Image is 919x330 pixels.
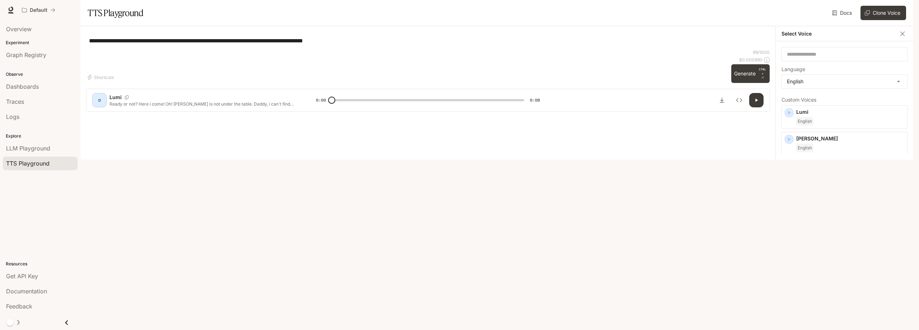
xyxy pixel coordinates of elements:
[796,117,813,126] span: English
[732,93,746,107] button: Inspect
[30,7,47,13] p: Default
[753,49,770,55] p: 99 / 1000
[796,144,813,152] span: English
[782,75,908,88] div: English
[782,67,805,72] p: Language
[759,67,767,80] p: ⏎
[122,95,132,99] button: Copy Voice ID
[19,3,59,17] button: All workspaces
[109,94,122,101] p: Lumi
[109,101,299,107] p: Ready or not? Here i come! Oh! [PERSON_NAME] is not under the table. Daddy, i can't find [PERSON_...
[731,64,770,83] button: GenerateCTRL +⏎
[831,6,855,20] a: Docs
[530,97,540,104] span: 0:08
[86,71,117,83] button: Shortcuts
[715,93,729,107] button: Download audio
[796,135,905,142] p: [PERSON_NAME]
[739,57,762,63] p: $ 0.000990
[860,6,906,20] button: Clone Voice
[796,108,905,116] p: Lumi
[316,97,326,104] span: 0:00
[782,97,908,102] p: Custom Voices
[759,67,767,76] p: CTRL +
[88,6,143,20] h1: TTS Playground
[94,94,105,106] div: D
